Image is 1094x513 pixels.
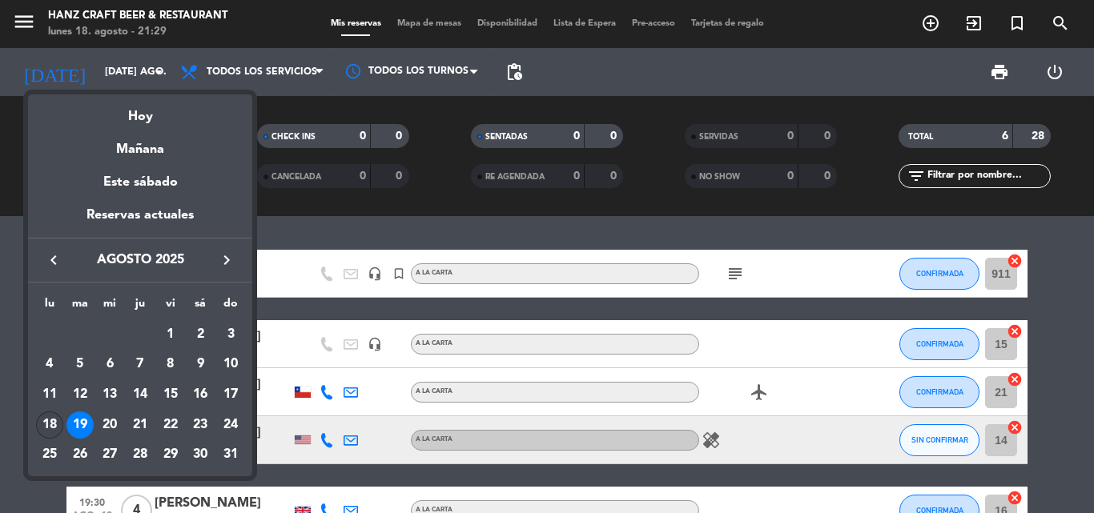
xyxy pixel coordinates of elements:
[215,379,246,410] td: 17 de agosto de 2025
[187,321,214,348] div: 2
[66,381,94,408] div: 12
[36,442,63,469] div: 25
[125,440,155,471] td: 28 de agosto de 2025
[28,94,252,127] div: Hoy
[157,381,184,408] div: 15
[44,250,63,270] i: keyboard_arrow_left
[96,381,123,408] div: 13
[34,440,65,471] td: 25 de agosto de 2025
[95,350,125,380] td: 6 de agosto de 2025
[187,381,214,408] div: 16
[127,442,154,469] div: 28
[217,442,244,469] div: 31
[157,321,184,348] div: 1
[34,319,155,350] td: AGO.
[96,411,123,439] div: 20
[215,440,246,471] td: 31 de agosto de 2025
[66,351,94,378] div: 5
[65,379,95,410] td: 12 de agosto de 2025
[157,442,184,469] div: 29
[34,410,65,440] td: 18 de agosto de 2025
[95,410,125,440] td: 20 de agosto de 2025
[95,440,125,471] td: 27 de agosto de 2025
[125,379,155,410] td: 14 de agosto de 2025
[187,351,214,378] div: 9
[215,350,246,380] td: 10 de agosto de 2025
[155,379,186,410] td: 15 de agosto de 2025
[66,411,94,439] div: 19
[217,351,244,378] div: 10
[127,411,154,439] div: 21
[125,410,155,440] td: 21 de agosto de 2025
[34,379,65,410] td: 11 de agosto de 2025
[186,350,216,380] td: 9 de agosto de 2025
[215,295,246,319] th: domingo
[36,411,63,439] div: 18
[36,351,63,378] div: 4
[187,411,214,439] div: 23
[186,319,216,350] td: 2 de agosto de 2025
[34,350,65,380] td: 4 de agosto de 2025
[217,321,244,348] div: 3
[127,351,154,378] div: 7
[215,319,246,350] td: 3 de agosto de 2025
[68,250,212,271] span: agosto 2025
[28,160,252,205] div: Este sábado
[65,350,95,380] td: 5 de agosto de 2025
[217,411,244,439] div: 24
[212,250,241,271] button: keyboard_arrow_right
[28,127,252,160] div: Mañana
[186,295,216,319] th: sábado
[28,205,252,238] div: Reservas actuales
[155,410,186,440] td: 22 de agosto de 2025
[66,442,94,469] div: 26
[34,295,65,319] th: lunes
[186,440,216,471] td: 30 de agosto de 2025
[95,295,125,319] th: miércoles
[155,440,186,471] td: 29 de agosto de 2025
[187,442,214,469] div: 30
[96,442,123,469] div: 27
[155,295,186,319] th: viernes
[157,411,184,439] div: 22
[125,350,155,380] td: 7 de agosto de 2025
[65,410,95,440] td: 19 de agosto de 2025
[215,410,246,440] td: 24 de agosto de 2025
[95,379,125,410] td: 13 de agosto de 2025
[155,350,186,380] td: 8 de agosto de 2025
[157,351,184,378] div: 8
[186,410,216,440] td: 23 de agosto de 2025
[36,381,63,408] div: 11
[217,381,244,408] div: 17
[125,295,155,319] th: jueves
[96,351,123,378] div: 6
[65,295,95,319] th: martes
[65,440,95,471] td: 26 de agosto de 2025
[39,250,68,271] button: keyboard_arrow_left
[217,250,236,270] i: keyboard_arrow_right
[127,381,154,408] div: 14
[155,319,186,350] td: 1 de agosto de 2025
[186,379,216,410] td: 16 de agosto de 2025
